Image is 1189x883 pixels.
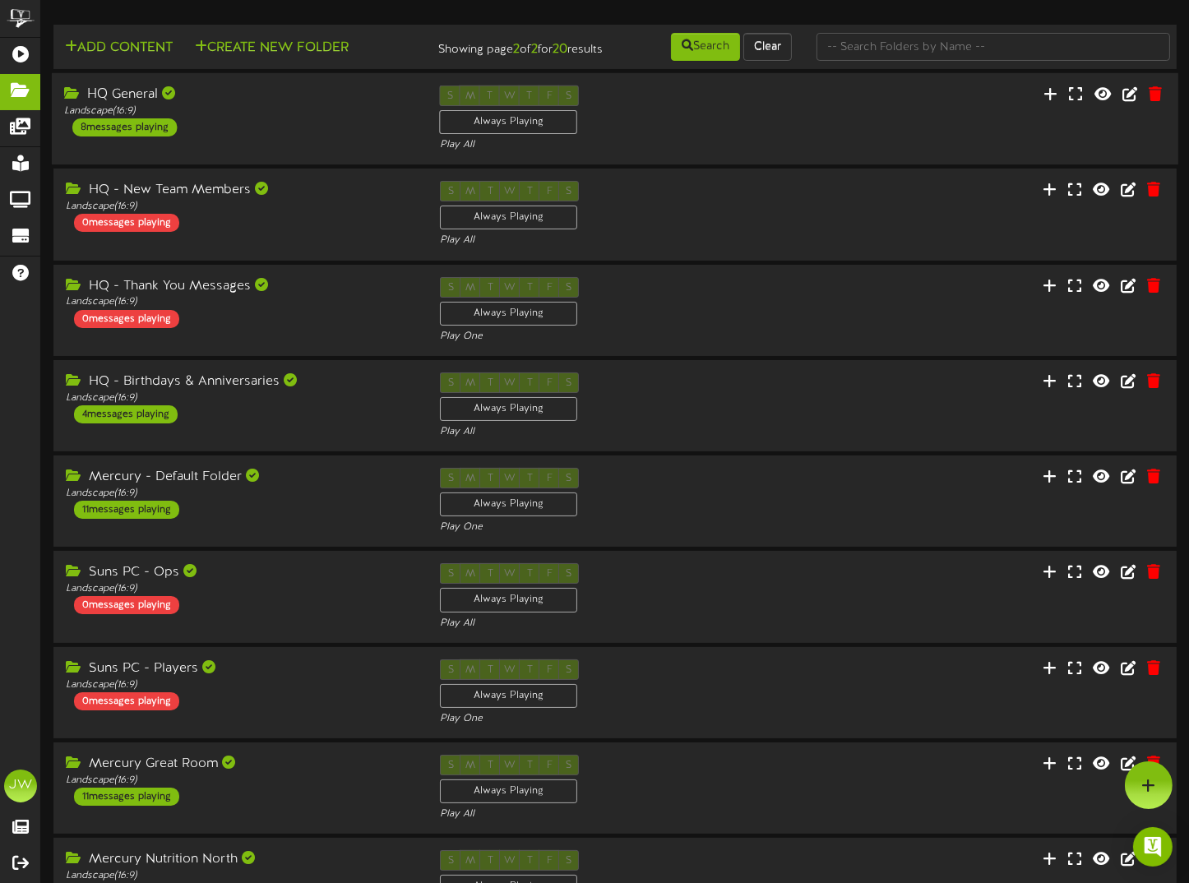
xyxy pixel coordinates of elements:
strong: 20 [553,42,567,57]
div: Always Playing [440,684,577,708]
div: Landscape ( 16:9 ) [66,295,415,309]
div: Always Playing [440,302,577,326]
div: Play All [440,807,789,821]
div: Play All [440,425,789,439]
button: Add Content [60,38,178,58]
div: Play All [440,233,789,247]
div: Always Playing [440,110,578,134]
div: Always Playing [440,492,577,516]
div: HQ - Thank You Messages [66,277,415,296]
div: Always Playing [440,206,577,229]
div: 0 messages playing [74,596,179,614]
strong: 2 [513,42,520,57]
div: Suns PC - Players [66,659,415,678]
div: 0 messages playing [74,214,179,232]
div: Always Playing [440,397,577,421]
button: Clear [743,33,792,61]
div: 4 messages playing [74,405,178,423]
div: Landscape ( 16:9 ) [66,869,415,883]
div: Play One [440,712,789,726]
div: Showing page of for results [426,31,615,59]
div: Play One [440,330,789,344]
div: Landscape ( 16:9 ) [64,104,415,118]
div: Suns PC - Ops [66,563,415,582]
div: 0 messages playing [74,310,179,328]
div: 8 messages playing [72,118,177,136]
div: Mercury Great Room [66,755,415,774]
div: Play All [440,617,789,631]
div: Play All [440,138,791,152]
div: Always Playing [440,588,577,612]
div: Open Intercom Messenger [1133,827,1173,867]
div: 11 messages playing [74,788,179,806]
button: Search [671,33,740,61]
div: Always Playing [440,779,577,803]
input: -- Search Folders by Name -- [817,33,1170,61]
div: 11 messages playing [74,501,179,519]
div: Mercury Nutrition North [66,850,415,869]
div: Landscape ( 16:9 ) [66,774,415,788]
div: Landscape ( 16:9 ) [66,487,415,501]
div: Play One [440,520,789,534]
div: HQ - New Team Members [66,181,415,200]
div: Landscape ( 16:9 ) [66,391,415,405]
div: HQ General [64,86,415,104]
div: HQ - Birthdays & Anniversaries [66,372,415,391]
button: Create New Folder [190,38,354,58]
div: Landscape ( 16:9 ) [66,200,415,214]
div: JW [4,770,37,802]
div: 0 messages playing [74,692,179,710]
strong: 2 [531,42,538,57]
div: Mercury - Default Folder [66,468,415,487]
div: Landscape ( 16:9 ) [66,582,415,596]
div: Landscape ( 16:9 ) [66,678,415,692]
